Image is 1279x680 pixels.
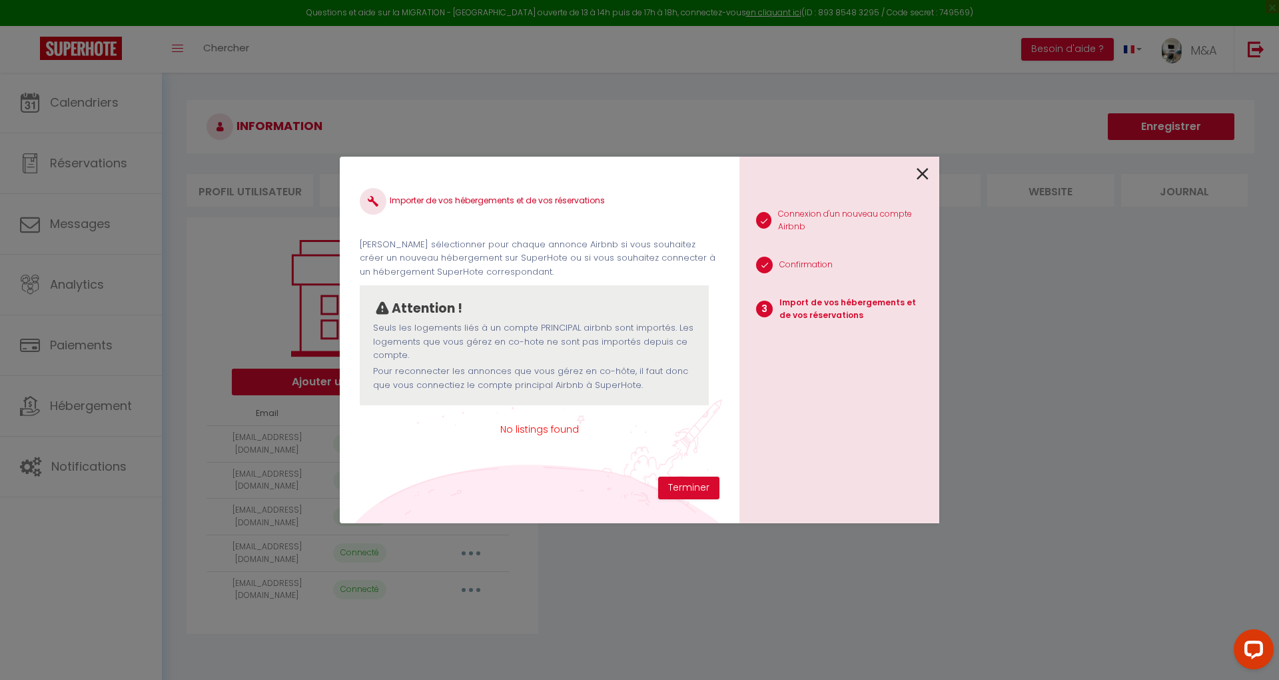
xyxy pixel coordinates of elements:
[360,188,719,215] h4: Importer de vos hébergements et de vos réservations
[779,297,929,322] p: Import de vos hébergements et de vos réservations
[1223,624,1279,680] iframe: LiveChat chat widget
[373,321,695,362] p: Seuls les logements liés à un compte PRINCIPAL airbnb sont importés. Les logements que vous gérez...
[360,422,719,437] span: No listings found
[360,238,719,279] p: [PERSON_NAME] sélectionner pour chaque annonce Airbnb si vous souhaitez créer un nouveau hébergem...
[778,208,929,233] p: Connexion d'un nouveau compte Airbnb
[373,365,695,392] p: Pour reconnecter les annonces que vous gérez en co-hôte, il faut donc que vous connectiez le comp...
[756,301,773,317] span: 3
[392,299,462,319] p: Attention !
[658,477,719,499] button: Terminer
[779,259,833,271] p: Confirmation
